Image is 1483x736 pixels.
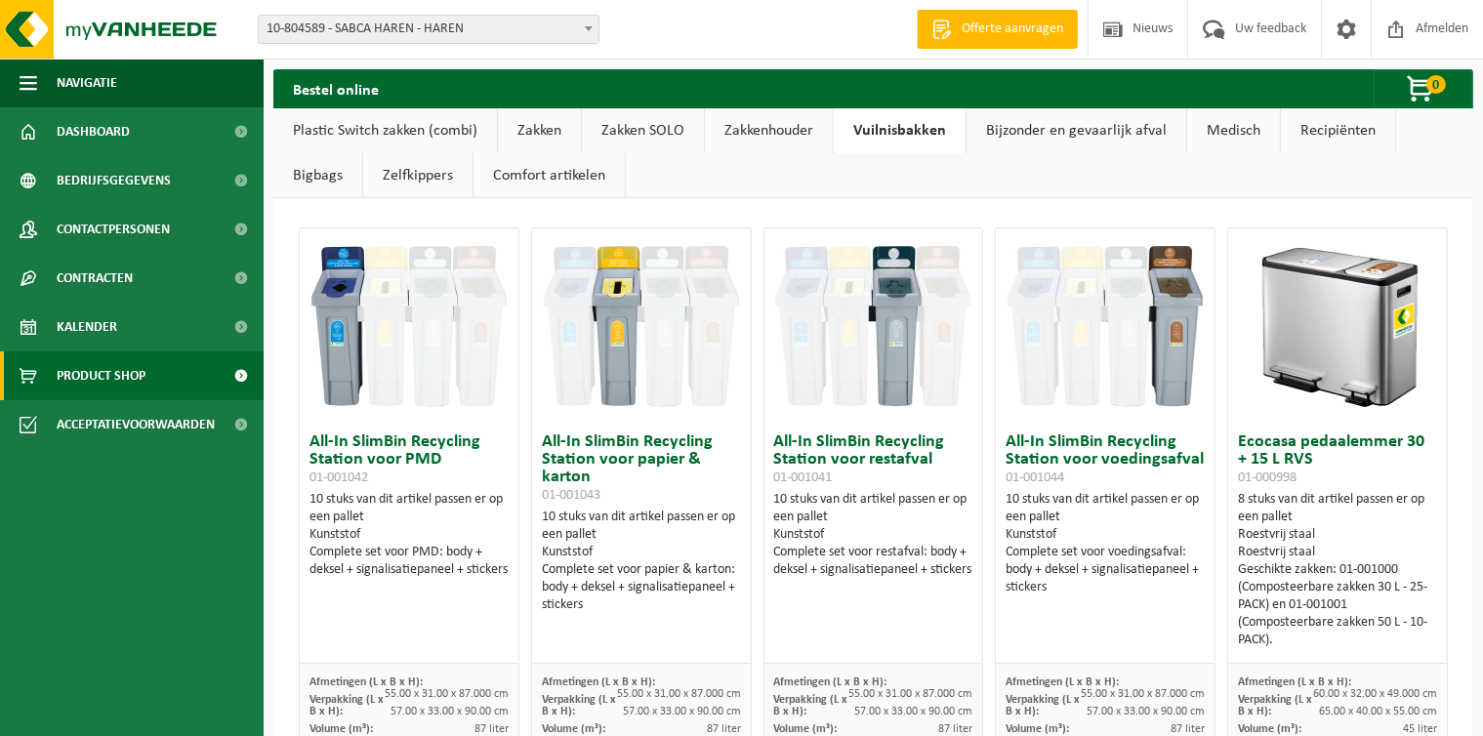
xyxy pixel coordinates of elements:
a: Zelfkippers [363,153,473,198]
a: Offerte aanvragen [917,10,1078,49]
span: Verpakking (L x B x H): [309,694,384,717]
span: Afmetingen (L x B x H): [309,676,423,688]
img: 01-001042 [311,228,507,424]
a: Bigbags [273,153,362,198]
div: Complete set voor PMD: body + deksel + signalisatiepaneel + stickers [309,544,509,579]
span: Verpakking (L x B x H): [542,694,616,717]
a: Plastic Switch zakken (combi) [273,108,497,153]
span: Product Shop [57,351,145,400]
div: 10 stuks van dit artikel passen er op een pallet [774,491,973,579]
button: 0 [1374,69,1471,108]
span: Contracten [57,254,133,303]
span: Kalender [57,303,117,351]
div: 10 stuks van dit artikel passen er op een pallet [542,509,741,614]
div: Roestvrij staal [1238,544,1437,561]
span: Dashboard [57,107,130,156]
span: Afmetingen (L x B x H): [1238,676,1351,688]
span: Verpakking (L x B x H): [1238,694,1312,717]
span: 57.00 x 33.00 x 90.00 cm [1087,706,1205,717]
span: Afmetingen (L x B x H): [542,676,655,688]
div: 8 stuks van dit artikel passen er op een pallet [1238,491,1437,649]
span: 10-804589 - SABCA HAREN - HAREN [258,15,599,44]
span: 0 [1426,75,1446,94]
span: 55.00 x 31.00 x 87.000 cm [385,688,509,700]
div: Complete set voor papier & karton: body + deksel + signalisatiepaneel + stickers [542,561,741,614]
a: Medisch [1187,108,1280,153]
span: 01-000998 [1238,470,1297,485]
span: Contactpersonen [57,205,170,254]
span: Volume (m³): [1238,723,1301,735]
span: 87 liter [938,723,972,735]
div: Roestvrij staal [1238,526,1437,544]
span: 45 liter [1403,723,1437,735]
div: Complete set voor restafval: body + deksel + signalisatiepaneel + stickers [774,544,973,579]
span: Bedrijfsgegevens [57,156,171,205]
img: 01-001043 [544,228,739,424]
div: Kunststof [309,526,509,544]
span: 10-804589 - SABCA HAREN - HAREN [259,16,598,43]
div: Geschikte zakken: 01-001000 (Composteerbare zakken 30 L - 25-PACK) en 01-001001 (Composteerbare z... [1238,561,1437,649]
span: Navigatie [57,59,117,107]
img: 01-001041 [775,228,970,424]
h3: All-In SlimBin Recycling Station voor papier & karton [542,433,741,504]
span: Volume (m³): [1006,723,1069,735]
div: Kunststof [1006,526,1205,544]
span: 55.00 x 31.00 x 87.000 cm [1081,688,1205,700]
span: 87 liter [1171,723,1205,735]
a: Comfort artikelen [474,153,625,198]
span: Offerte aanvragen [957,20,1068,39]
span: 01-001043 [542,488,600,503]
span: 01-001042 [309,470,368,485]
a: Vuilnisbakken [834,108,966,153]
h3: Ecocasa pedaalemmer 30 + 15 L RVS [1238,433,1437,486]
h2: Bestel online [273,69,398,107]
span: 01-001041 [774,470,833,485]
span: Verpakking (L x B x H): [1006,694,1080,717]
h3: All-In SlimBin Recycling Station voor voedingsafval [1006,433,1205,486]
div: 10 stuks van dit artikel passen er op een pallet [1006,491,1205,596]
h3: All-In SlimBin Recycling Station voor PMD [309,433,509,486]
h3: All-In SlimBin Recycling Station voor restafval [774,433,973,486]
span: 60.00 x 32.00 x 49.000 cm [1313,688,1437,700]
div: 10 stuks van dit artikel passen er op een pallet [309,491,509,579]
img: 01-000998 [1240,228,1435,424]
span: Volume (m³): [309,723,373,735]
img: 01-001044 [1008,228,1203,424]
span: 57.00 x 33.00 x 90.00 cm [854,706,972,717]
span: Afmetingen (L x B x H): [774,676,887,688]
a: Recipiënten [1281,108,1395,153]
div: Complete set voor voedingsafval: body + deksel + signalisatiepaneel + stickers [1006,544,1205,596]
span: Volume (m³): [774,723,838,735]
span: 65.00 x 40.00 x 55.00 cm [1319,706,1437,717]
span: Verpakking (L x B x H): [774,694,848,717]
span: 87 liter [474,723,509,735]
span: Afmetingen (L x B x H): [1006,676,1119,688]
div: Kunststof [774,526,973,544]
span: Acceptatievoorwaarden [57,400,215,449]
span: Volume (m³): [542,723,605,735]
span: 57.00 x 33.00 x 90.00 cm [623,706,741,717]
span: 01-001044 [1006,470,1064,485]
a: Zakkenhouder [705,108,833,153]
span: 55.00 x 31.00 x 87.000 cm [848,688,972,700]
span: 55.00 x 31.00 x 87.000 cm [617,688,741,700]
a: Zakken [498,108,581,153]
a: Zakken SOLO [582,108,704,153]
span: 57.00 x 33.00 x 90.00 cm [391,706,509,717]
a: Bijzonder en gevaarlijk afval [967,108,1186,153]
div: Kunststof [542,544,741,561]
span: 87 liter [707,723,741,735]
